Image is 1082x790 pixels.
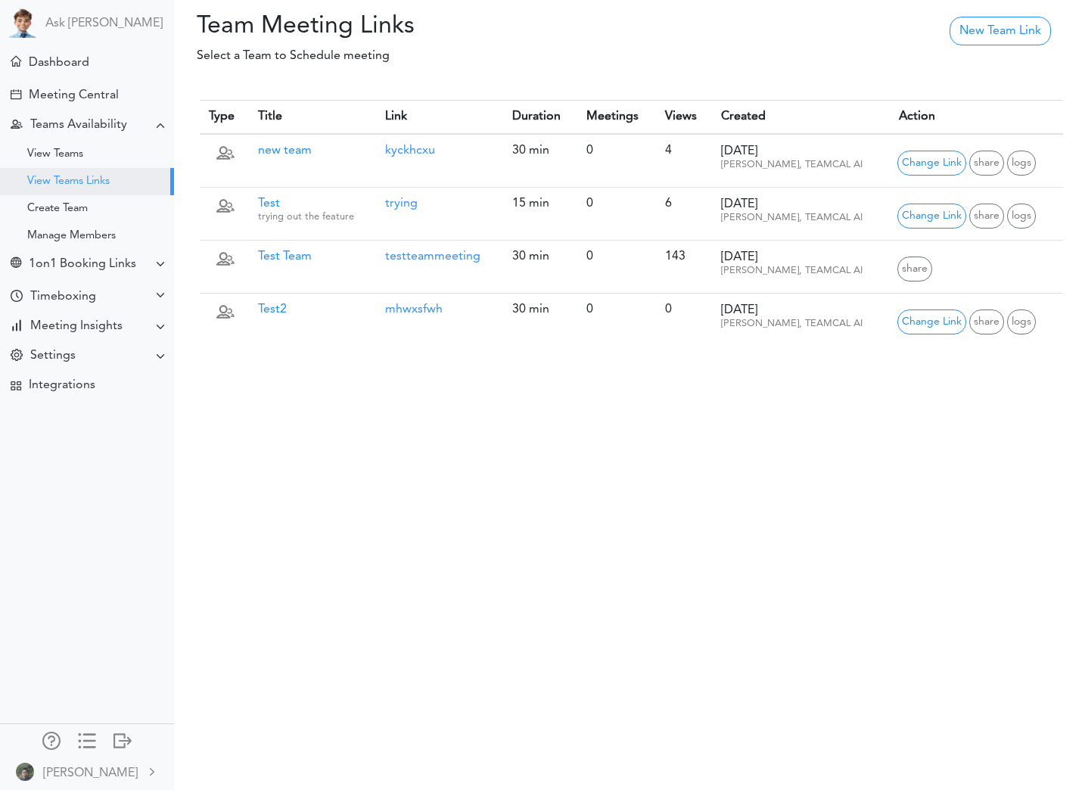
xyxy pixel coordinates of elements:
small: [PERSON_NAME], TEAMCAL AI [721,266,863,275]
a: [PERSON_NAME] [2,754,173,788]
small: [PERSON_NAME], TEAMCAL AI [721,213,863,222]
div: Settings [30,349,76,363]
div: 30 min [512,144,568,158]
span: Share Link [969,151,1004,176]
span: Share Link [969,309,1004,334]
img: 9k= [16,763,34,781]
div: Show only icons [78,732,96,747]
span: Edit Public link for Team Calendar [897,204,966,229]
div: View Teams [27,151,83,158]
div: Integrations [29,378,95,393]
th: Views [656,101,712,135]
small: [PERSON_NAME], TEAMCAL AI [721,319,863,328]
span: Share Link [969,204,1004,229]
div: 15 min [512,197,568,211]
div: 143 [665,250,703,264]
div: [DATE] [721,250,881,277]
span: Edit Public link for Team Calendar [897,151,966,176]
div: Manage Members [27,232,116,240]
span: Share Link [897,257,932,281]
div: Meeting Dashboard [11,56,21,67]
a: Manage Members and Externals [42,732,61,753]
div: [DATE] [721,197,881,224]
span: Private [216,307,235,325]
div: 0 [665,303,703,317]
span: Private [216,254,235,272]
span: Team Details [1007,204,1036,229]
th: Created [712,101,891,135]
div: Meeting Central [29,89,119,103]
th: Duration [503,101,577,135]
div: 0 [586,303,647,317]
div: Manage Members and Externals [42,732,61,747]
div: Meeting Insights [30,319,123,334]
a: kyckhcxu [385,145,435,157]
a: trying [385,197,418,210]
div: 1on1 Booking Links [29,257,136,272]
th: Link [376,101,502,135]
a: Ask [PERSON_NAME] [45,17,163,31]
div: 30 min [512,250,568,264]
span: Team Details [1007,309,1036,334]
div: Timeboxing [30,290,96,304]
th: Meetings [577,101,656,135]
div: 4 [665,144,703,158]
span: Edit Public link for Team Calendar [897,309,966,334]
span: new team [258,145,312,157]
div: TEAMCAL AI Workflow Apps [11,381,21,391]
div: [DATE] [721,303,881,330]
div: 0 [586,144,647,158]
span: Team Details [1007,151,1036,176]
div: Create Meeting [11,89,21,100]
div: 0 [586,197,647,211]
th: Action [890,101,1063,135]
small: trying out the feature [258,212,354,222]
div: [DATE] [721,145,881,171]
span: Test [258,197,280,210]
small: [PERSON_NAME], TEAMCAL AI [721,160,863,170]
span: Private [216,201,235,219]
div: Teams Availability [30,118,127,132]
div: Create Team [27,205,88,213]
span: Test Team [258,250,312,263]
div: 30 min [512,303,568,317]
span: Private [216,148,235,166]
div: Dashboard [29,56,89,70]
span: Test2 [258,303,287,316]
div: Log out [113,732,132,747]
a: Change side menu [78,732,96,753]
div: Time Your Goals [11,290,23,304]
div: View Teams Links [27,178,110,185]
div: [PERSON_NAME] [43,764,138,782]
div: New Team Link [950,17,1051,45]
span: Tooltip text [244,86,294,98]
div: Share Meeting Link [11,257,21,272]
h2: Team Meeting Links [174,12,462,41]
img: Powered by TEAMCAL AI [8,8,38,38]
th: Type [200,101,249,135]
div: 0 [586,250,647,264]
div: 6 [665,197,703,211]
th: Title [249,101,377,135]
a: mhwxsfwh [385,303,443,316]
a: testteammeeting [385,250,480,263]
p: Select a Team to Schedule meeting [186,47,822,65]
